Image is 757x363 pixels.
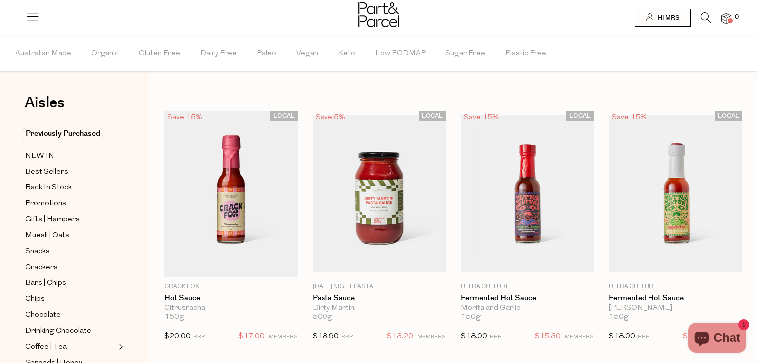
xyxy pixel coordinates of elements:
[566,111,594,121] span: LOCAL
[200,36,237,71] span: Dairy Free
[25,92,65,114] span: Aisles
[25,341,116,353] a: Coffee | Tea
[313,304,446,313] div: Dirty Martini
[609,304,742,313] div: [PERSON_NAME]
[609,111,649,124] div: Save 15%
[721,13,731,24] a: 0
[635,9,691,27] a: Hi Mrs
[732,13,741,22] span: 0
[609,313,629,322] span: 150g
[91,36,119,71] span: Organic
[313,313,332,322] span: 500g
[116,341,123,353] button: Expand/Collapse Coffee | Tea
[25,293,116,305] a: Chips
[461,111,502,124] div: Save 15%
[445,36,485,71] span: Sugar Free
[25,246,50,258] span: Snacks
[193,334,205,340] small: RRP
[609,294,742,303] a: Fermented Hot Sauce
[269,334,298,340] small: MEMBERS
[313,294,446,303] a: Pasta Sauce
[238,330,265,343] span: $17.00
[25,325,116,337] a: Drinking Chocolate
[490,334,501,340] small: RRP
[25,182,72,194] span: Back In Stock
[25,95,65,120] a: Aisles
[419,111,446,121] span: LOCAL
[375,36,426,71] span: Low FODMAP
[25,262,58,273] span: Crackers
[25,181,116,194] a: Back In Stock
[638,334,649,340] small: RRP
[164,304,298,313] div: Citrusracha
[164,313,184,322] span: 150g
[461,313,481,322] span: 150g
[270,111,298,121] span: LOCAL
[25,277,116,289] a: Bars | Chips
[25,309,61,321] span: Chocolate
[25,261,116,273] a: Crackers
[164,333,191,340] span: $20.00
[25,309,116,321] a: Chocolate
[505,36,546,71] span: Plastic Free
[25,166,68,178] span: Best Sellers
[313,115,446,272] img: Pasta Sauce
[461,282,594,291] p: Ultra Culture
[387,330,413,343] span: $13.20
[338,36,355,71] span: Keto
[313,282,446,291] p: [DATE] Night Pasta
[25,213,116,226] a: Gifts | Hampers
[25,245,116,258] a: Snacks
[296,36,318,71] span: Vegan
[609,333,635,340] span: $18.00
[313,111,348,124] div: Save 5%
[683,330,709,343] span: $15.30
[461,294,594,303] a: Fermented Hot Sauce
[609,282,742,291] p: Ultra Culture
[25,230,69,242] span: Muesli | Oats
[461,115,594,272] img: Fermented Hot Sauce
[15,36,71,71] span: Australian Made
[25,229,116,242] a: Muesli | Oats
[417,334,446,340] small: MEMBERS
[25,293,45,305] span: Chips
[25,198,66,210] span: Promotions
[164,294,298,303] a: Hot Sauce
[535,330,561,343] span: $15.30
[655,14,679,22] span: Hi Mrs
[164,282,298,291] p: Crack Fox
[25,341,67,353] span: Coffee | Tea
[164,111,298,277] img: Hot Sauce
[164,111,205,124] div: Save 15%
[685,323,749,355] inbox-online-store-chat: Shopify online store chat
[25,214,80,226] span: Gifts | Hampers
[257,36,276,71] span: Paleo
[25,197,116,210] a: Promotions
[313,333,339,340] span: $13.90
[715,111,742,121] span: LOCAL
[25,166,116,178] a: Best Sellers
[23,128,103,139] span: Previously Purchased
[25,150,54,162] span: NEW IN
[358,2,399,27] img: Part&Parcel
[461,304,594,313] div: Morita and Garlic
[25,150,116,162] a: NEW IN
[25,325,91,337] span: Drinking Chocolate
[565,334,594,340] small: MEMBERS
[461,333,487,340] span: $18.00
[25,128,116,140] a: Previously Purchased
[609,115,742,272] img: Fermented Hot Sauce
[139,36,180,71] span: Gluten Free
[341,334,353,340] small: RRP
[25,277,66,289] span: Bars | Chips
